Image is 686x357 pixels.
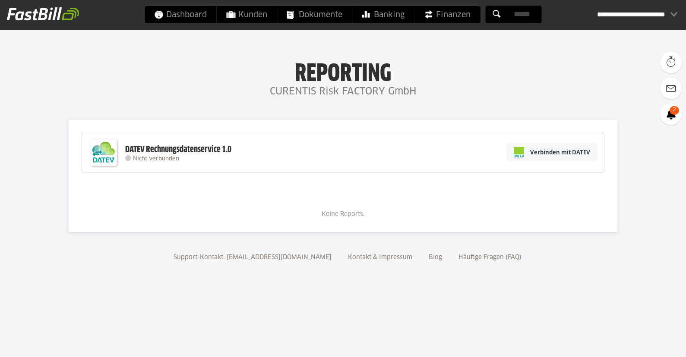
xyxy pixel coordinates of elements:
[345,254,415,260] a: Kontakt & Impressum
[86,135,121,170] img: DATEV-Datenservice Logo
[514,147,524,157] img: pi-datev-logo-farbig-24.svg
[154,6,207,23] span: Dashboard
[86,61,600,83] h1: Reporting
[530,148,590,157] span: Verbinden mit DATEV
[217,6,277,23] a: Kunden
[125,144,231,155] div: DATEV Rechnungsdatenservice 1.0
[426,254,445,260] a: Blog
[362,6,405,23] span: Banking
[7,7,79,21] img: fastbill_logo_white.png
[226,6,267,23] span: Kunden
[145,6,216,23] a: Dashboard
[133,156,179,162] span: Nicht verbunden
[414,6,480,23] a: Finanzen
[277,6,352,23] a: Dokumente
[171,254,335,260] a: Support-Kontakt: [EMAIL_ADDRESS][DOMAIN_NAME]
[660,103,682,125] a: 2
[506,143,597,161] a: Verbinden mit DATEV
[670,106,679,115] span: 2
[455,254,525,260] a: Häufige Fragen (FAQ)
[287,6,342,23] span: Dokumente
[322,211,365,217] span: Keine Reports.
[424,6,471,23] span: Finanzen
[352,6,414,23] a: Banking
